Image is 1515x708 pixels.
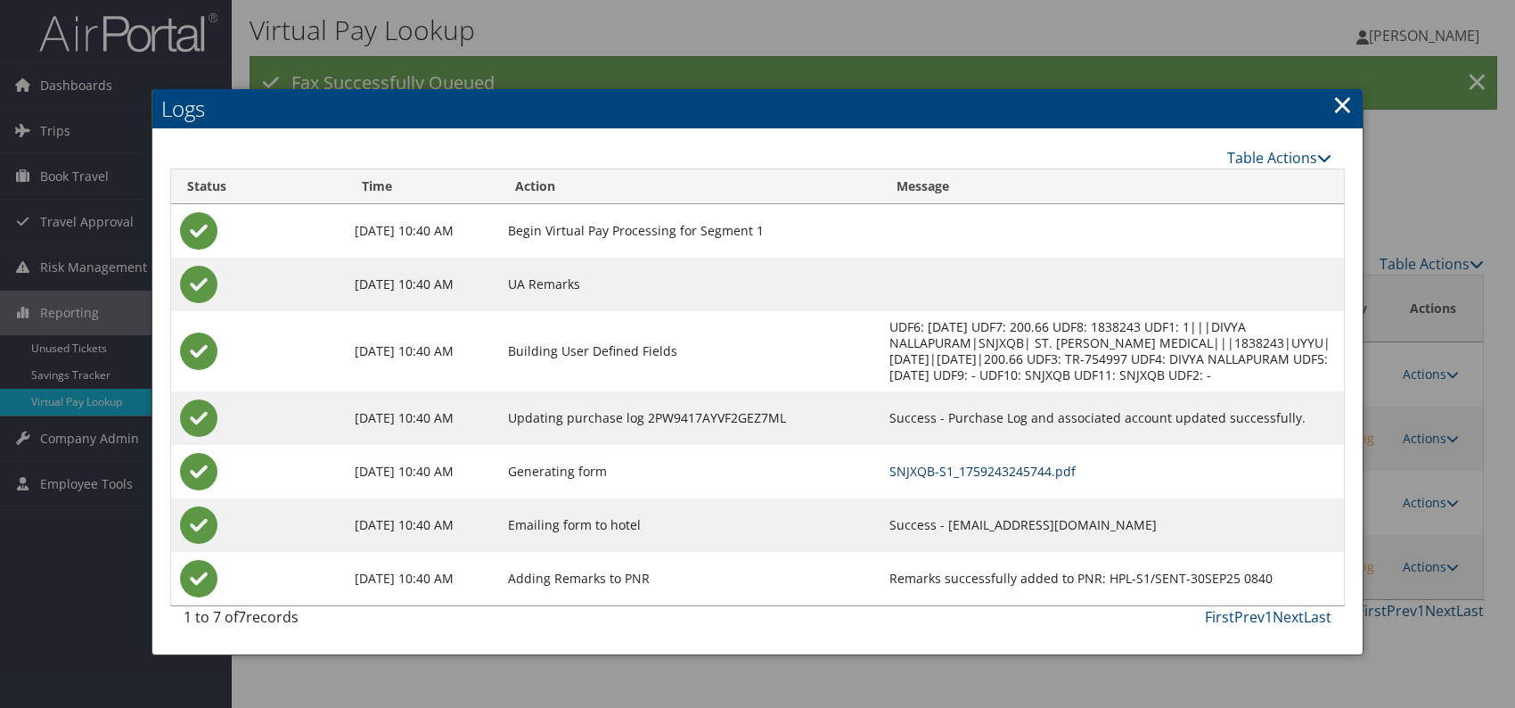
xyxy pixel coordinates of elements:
[346,311,499,391] td: [DATE] 10:40 AM
[1234,607,1265,627] a: Prev
[346,258,499,311] td: [DATE] 10:40 AM
[499,204,881,258] td: Begin Virtual Pay Processing for Segment 1
[1205,607,1234,627] a: First
[499,311,881,391] td: Building User Defined Fields
[499,552,881,605] td: Adding Remarks to PNR
[238,607,246,627] span: 7
[499,258,881,311] td: UA Remarks
[171,169,346,204] th: Status: activate to sort column ascending
[346,204,499,258] td: [DATE] 10:40 AM
[184,606,451,637] div: 1 to 7 of records
[346,552,499,605] td: [DATE] 10:40 AM
[880,169,1344,204] th: Message: activate to sort column ascending
[152,89,1363,128] h2: Logs
[499,445,881,498] td: Generating form
[346,169,499,204] th: Time: activate to sort column ascending
[499,498,881,552] td: Emailing form to hotel
[880,552,1344,605] td: Remarks successfully added to PNR: HPL-S1/SENT-30SEP25 0840
[346,445,499,498] td: [DATE] 10:40 AM
[1304,607,1331,627] a: Last
[880,311,1344,391] td: UDF6: [DATE] UDF7: 200.66 UDF8: 1838243 UDF1: 1|||DIVYA NALLAPURAM|SNJXQB| ST. [PERSON_NAME] MEDI...
[1265,607,1273,627] a: 1
[346,498,499,552] td: [DATE] 10:40 AM
[1273,607,1304,627] a: Next
[889,463,1076,480] a: SNJXQB-S1_1759243245744.pdf
[880,391,1344,445] td: Success - Purchase Log and associated account updated successfully.
[1227,148,1331,168] a: Table Actions
[880,498,1344,552] td: Success - [EMAIL_ADDRESS][DOMAIN_NAME]
[1332,86,1353,122] a: Close
[499,169,881,204] th: Action: activate to sort column ascending
[346,391,499,445] td: [DATE] 10:40 AM
[499,391,881,445] td: Updating purchase log 2PW9417AYVF2GEZ7ML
